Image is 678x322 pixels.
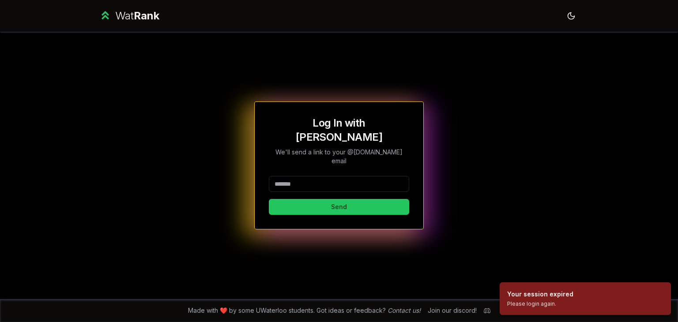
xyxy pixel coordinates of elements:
[115,9,159,23] div: Wat
[388,307,421,314] a: Contact us!
[99,9,159,23] a: WatRank
[134,9,159,22] span: Rank
[269,116,409,144] h1: Log In with [PERSON_NAME]
[269,148,409,165] p: We'll send a link to your @[DOMAIN_NAME] email
[269,199,409,215] button: Send
[507,300,573,307] div: Please login again.
[507,290,573,299] div: Your session expired
[188,306,421,315] span: Made with ❤️ by some UWaterloo students. Got ideas or feedback?
[428,306,477,315] div: Join our discord!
